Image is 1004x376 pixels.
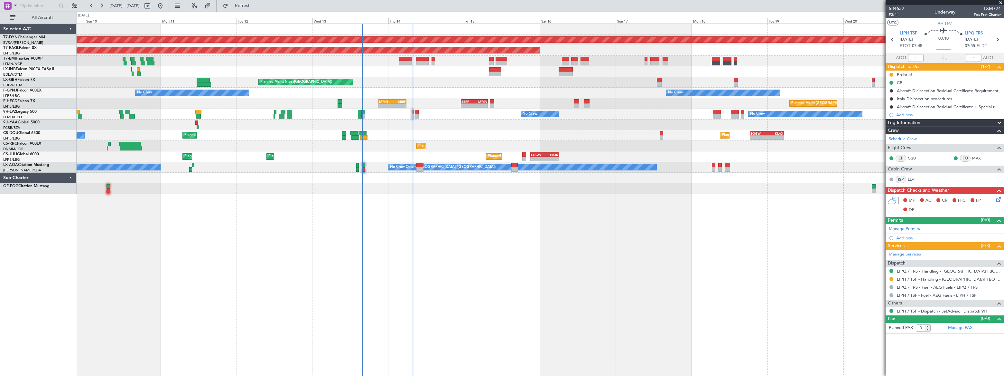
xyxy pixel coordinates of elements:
div: No Crew Ostend-[GEOGRAPHIC_DATA] ([GEOGRAPHIC_DATA]) [390,162,496,172]
div: - [767,136,783,140]
span: (0/0) [981,315,990,322]
div: Wed 20 [843,18,919,24]
div: Tue 12 [237,18,312,24]
span: LX-AOA [3,163,18,167]
div: Fri 15 [464,18,540,24]
div: - [461,104,474,108]
span: Refresh [229,4,256,8]
span: LX-INB [3,67,16,71]
div: FO [960,155,971,162]
a: Manage Permits [889,226,920,232]
span: Permits [888,217,903,224]
div: Planned Maint [GEOGRAPHIC_DATA] ([GEOGRAPHIC_DATA]) [268,152,370,161]
span: Flight Crew [888,144,912,152]
div: - [531,157,545,161]
span: F-GPNJ [3,89,17,92]
span: CS-DOU [3,131,18,135]
div: SBRF [461,100,474,103]
span: [DATE] [900,36,913,43]
div: Wed 13 [312,18,388,24]
div: HKJK [545,153,559,157]
span: Dispatch [888,260,906,267]
span: CR [942,198,947,204]
a: Manage Services [889,251,921,258]
div: Underway [934,9,955,15]
div: Add new [896,235,1001,241]
span: (2/3) [981,242,990,249]
a: CS-DOUGlobal 6500 [3,131,40,135]
span: OE-FOG [3,184,18,188]
span: CS-RRC [3,142,17,146]
input: Trip Number [20,1,57,11]
span: 534632 [889,5,904,12]
span: FP [976,198,981,204]
div: EGGW [531,153,545,157]
a: Schedule Crew [889,136,917,142]
div: Planned Maint [GEOGRAPHIC_DATA] ([GEOGRAPHIC_DATA]) [184,152,286,161]
div: Aircraft Disinsection Residual Certificate + Special request [897,104,1001,110]
div: Planned Maint [GEOGRAPHIC_DATA] ([GEOGRAPHIC_DATA]) [488,152,589,161]
a: F-HECDFalcon 7X [3,99,35,103]
a: T7-EMIHawker 900XP [3,57,42,61]
a: CS-JHHGlobal 6000 [3,152,39,156]
a: 9H-LPZLegacy 500 [3,110,37,114]
span: Crew [888,127,899,134]
span: AC [925,198,931,204]
span: Services [888,242,905,250]
span: 07:55 [965,43,975,49]
a: 9H-YAAGlobal 5000 [3,121,40,124]
a: LIPQ / TRS - Handling - [GEOGRAPHIC_DATA] FBO LIPQ / TRS [897,268,1001,274]
span: Dispatch Checks and Weather [888,187,949,194]
a: LX-AOACitation Mustang [3,163,49,167]
div: - [545,157,559,161]
div: Planned Maint [GEOGRAPHIC_DATA] ([GEOGRAPHIC_DATA]) [184,130,286,140]
div: LFMN [379,100,392,103]
div: Sun 10 [85,18,161,24]
span: 9H-LPZ [3,110,16,114]
a: LIPH / TSF - Handling - [GEOGRAPHIC_DATA] FBO - Delta Aerotaxi LIPH / TSF [897,276,1001,282]
span: Dispatch To-Dos [888,63,920,71]
a: LFPB/LBG [3,104,20,109]
a: LIPH / TSF - Fuel - AEG Fuels - LIPH / TSF [897,293,976,298]
input: --:-- [908,54,924,62]
a: LX-GBHFalcon 7X [3,78,35,82]
span: [DATE] [965,36,978,43]
a: FCBB/BZV [3,125,20,130]
a: EDLW/DTM [3,83,22,88]
span: ELDT [977,43,987,49]
span: Leg Information [888,119,920,127]
a: LFPB/LBG [3,136,20,141]
span: Pax [888,315,895,323]
span: P2/4 [889,12,904,17]
div: Planned Maint [GEOGRAPHIC_DATA] ([GEOGRAPHIC_DATA]) [791,99,893,108]
span: ETOT [900,43,910,49]
div: Mon 18 [692,18,768,24]
label: Planned PAX [889,325,913,331]
span: DP [909,207,915,213]
a: OE-FOGCitation Mustang [3,184,50,188]
span: Others [888,300,902,307]
span: 9H-YAA [3,121,18,124]
a: T7-DYNChallenger 604 [3,35,45,39]
a: LFMD/CEQ [3,115,22,120]
a: EVRA/[PERSON_NAME] [3,40,43,45]
div: Tue 19 [767,18,843,24]
a: LFMN/NCE [3,62,22,66]
div: EGGW [750,131,767,135]
a: T7-EAGLFalcon 8X [3,46,37,50]
div: No Crew [137,88,152,98]
div: - [379,104,392,108]
div: No Crew [523,109,537,119]
div: - [392,104,405,108]
a: Manage PAX [948,325,972,331]
a: LX-INBFalcon 900EX EASy II [3,67,54,71]
span: CS-JHH [3,152,17,156]
span: ALDT [983,55,994,61]
span: T7-DYN [3,35,18,39]
div: - [750,136,767,140]
div: [DATE] [78,13,89,18]
span: 9H-LPZ [938,20,952,27]
span: LX-GBH [3,78,17,82]
div: Add new [896,112,1001,118]
div: Planned Maint Lagos ([PERSON_NAME]) [418,141,485,151]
